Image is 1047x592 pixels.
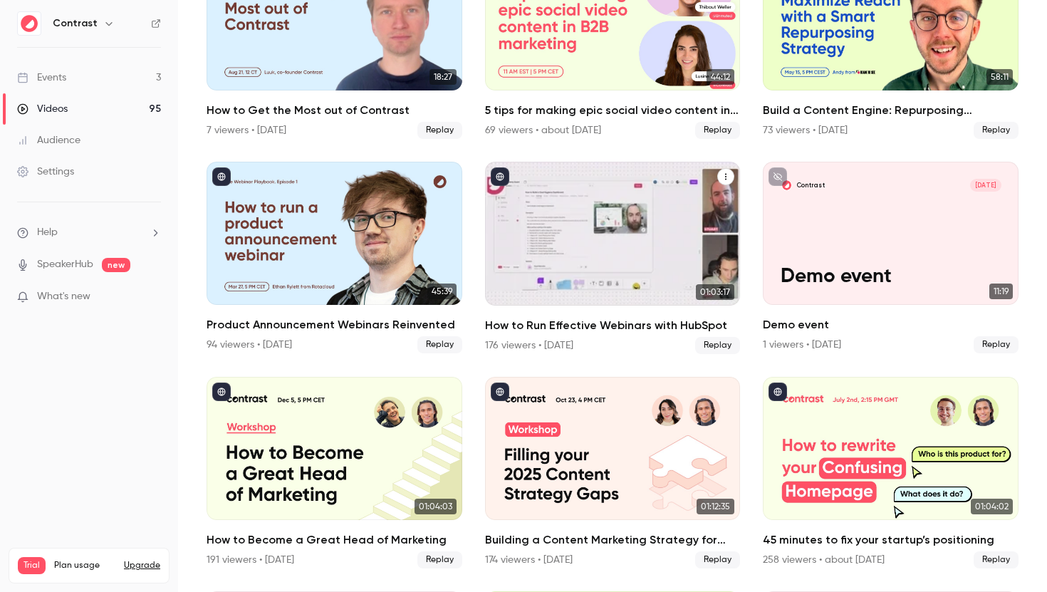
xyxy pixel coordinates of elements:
[37,225,58,240] span: Help
[485,553,573,567] div: 174 viewers • [DATE]
[485,338,573,353] div: 176 viewers • [DATE]
[53,16,98,31] h6: Contrast
[485,123,601,137] div: 69 viewers • about [DATE]
[970,179,1001,192] span: [DATE]
[974,551,1019,568] span: Replay
[974,336,1019,353] span: Replay
[763,102,1019,119] h2: Build a Content Engine: Repurposing Strategies for SaaS Teams
[427,284,457,299] span: 45:39
[17,102,68,116] div: Videos
[763,123,848,137] div: 73 viewers • [DATE]
[207,377,462,569] a: 01:04:03How to Become a Great Head of Marketing191 viewers • [DATE]Replay
[989,284,1013,299] span: 11:19
[207,338,292,352] div: 94 viewers • [DATE]
[54,560,115,571] span: Plan usage
[763,338,841,352] div: 1 viewers • [DATE]
[207,162,462,354] a: 45:39Product Announcement Webinars Reinvented94 viewers • [DATE]Replay
[491,167,509,186] button: published
[37,257,93,272] a: SpeakerHub
[695,551,740,568] span: Replay
[17,133,80,147] div: Audience
[207,123,286,137] div: 7 viewers • [DATE]
[207,102,462,119] h2: How to Get the Most out of Contrast
[485,531,741,549] h2: Building a Content Marketing Strategy for 2025
[986,69,1013,85] span: 58:11
[769,167,787,186] button: unpublished
[417,551,462,568] span: Replay
[763,316,1019,333] h2: Demo event
[429,69,457,85] span: 18:27
[102,258,130,272] span: new
[763,531,1019,549] h2: 45 minutes to fix your startup’s positioning
[485,317,741,334] h2: How to Run Effective Webinars with HubSpot
[485,102,741,119] h2: 5 tips for making epic social video content in B2B marketing
[707,69,734,85] span: 44:12
[763,162,1019,354] li: Demo event
[18,557,46,574] span: Trial
[491,383,509,401] button: published
[697,499,734,514] span: 01:12:35
[212,167,231,186] button: published
[17,71,66,85] div: Events
[485,162,741,354] a: 01:03:17How to Run Effective Webinars with HubSpot176 viewers • [DATE]Replay
[695,122,740,139] span: Replay
[781,265,1001,288] p: Demo event
[485,377,741,569] a: 01:12:35Building a Content Marketing Strategy for 2025174 viewers • [DATE]Replay
[763,553,885,567] div: 258 viewers • about [DATE]
[763,377,1019,569] a: 01:04:0245 minutes to fix your startup’s positioning258 viewers • about [DATE]Replay
[485,162,741,354] li: How to Run Effective Webinars with HubSpot
[415,499,457,514] span: 01:04:03
[207,377,462,569] li: How to Become a Great Head of Marketing
[417,122,462,139] span: Replay
[212,383,231,401] button: published
[485,377,741,569] li: Building a Content Marketing Strategy for 2025
[17,225,161,240] li: help-dropdown-opener
[17,165,74,179] div: Settings
[18,12,41,35] img: Contrast
[417,336,462,353] span: Replay
[763,377,1019,569] li: 45 minutes to fix your startup’s positioning
[695,337,740,354] span: Replay
[696,284,734,300] span: 01:03:17
[971,499,1013,514] span: 01:04:02
[207,316,462,333] h2: Product Announcement Webinars Reinvented
[769,383,787,401] button: published
[797,181,825,189] p: Contrast
[207,162,462,354] li: Product Announcement Webinars Reinvented
[763,162,1019,354] a: Demo eventContrast[DATE]Demo event11:19Demo event1 viewers • [DATE]Replay
[207,531,462,549] h2: How to Become a Great Head of Marketing
[207,553,294,567] div: 191 viewers • [DATE]
[37,289,90,304] span: What's new
[974,122,1019,139] span: Replay
[124,560,160,571] button: Upgrade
